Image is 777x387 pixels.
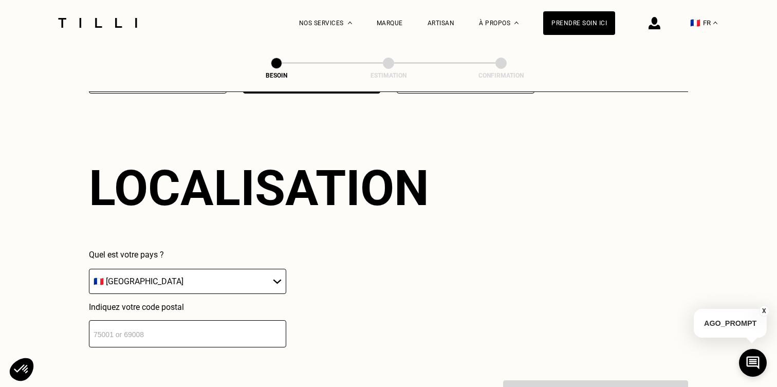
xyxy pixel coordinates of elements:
input: 75001 or 69008 [89,320,286,347]
img: menu déroulant [713,22,717,24]
div: Localisation [89,159,429,217]
button: X [759,305,769,317]
p: Quel est votre pays ? [89,250,286,260]
span: 🇫🇷 [690,18,700,28]
img: icône connexion [649,17,660,29]
img: Menu déroulant à propos [514,22,519,24]
p: Indiquez votre code postal [89,302,286,312]
a: Prendre soin ici [543,11,615,35]
img: Logo du service de couturière Tilli [54,18,141,28]
div: Estimation [337,72,440,79]
p: AGO_PROMPT [694,309,767,338]
a: Marque [377,20,403,27]
img: Menu déroulant [348,22,352,24]
a: Artisan [428,20,455,27]
div: Confirmation [450,72,552,79]
div: Besoin [225,72,328,79]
